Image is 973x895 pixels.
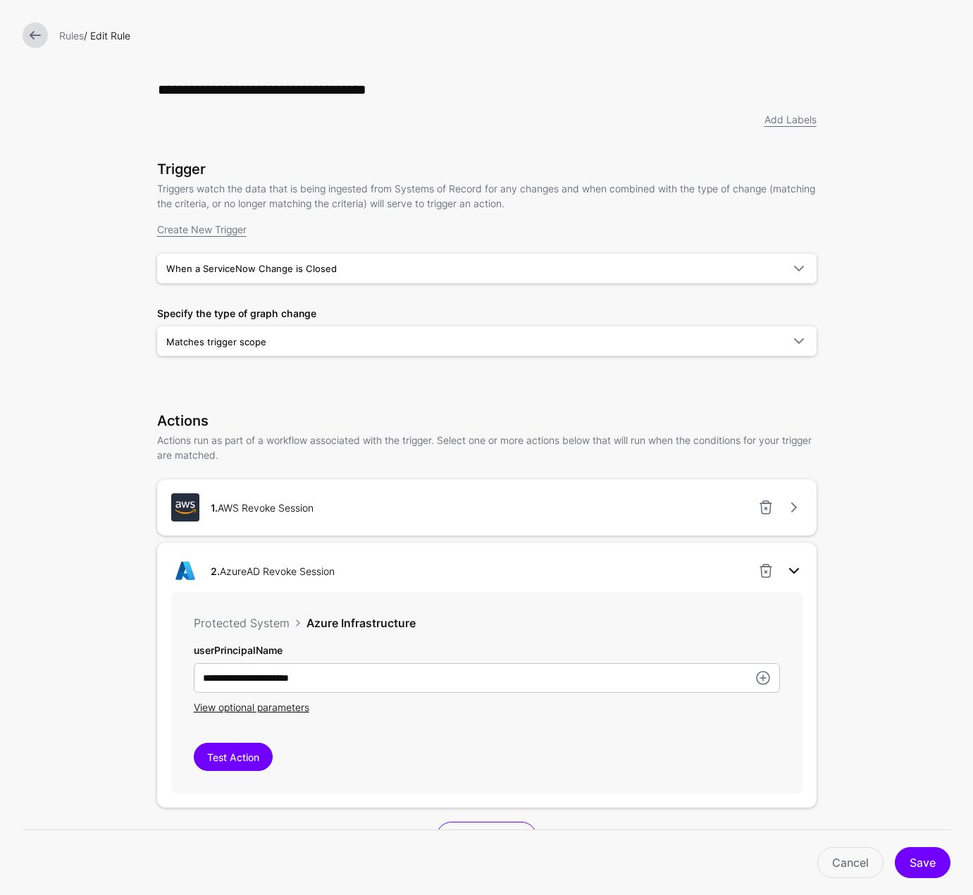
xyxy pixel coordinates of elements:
span: When a ServiceNow Change is Closed [166,263,337,274]
label: Specify the type of graph change [157,306,316,321]
a: Add Labels [764,113,817,125]
a: Create New Trigger [157,223,247,235]
button: Save [895,847,950,878]
div: AWS Revoke Session [205,500,319,515]
div: / Edit Rule [54,28,956,43]
strong: 2. [211,565,220,577]
div: AzureAD Revoke Session [205,564,340,579]
strong: 1. [211,502,218,514]
span: Matches trigger scope [166,336,266,347]
a: Cancel [817,847,884,878]
h3: Actions [157,412,817,429]
span: Azure Infrastructure [306,616,416,630]
span: View optional parameters [194,701,309,713]
label: userPrincipalName [194,643,283,658]
img: svg+xml;base64,PHN2ZyB3aWR0aD0iNjQiIGhlaWdodD0iNjQiIHZpZXdCb3g9IjAgMCA2NCA2NCIgZmlsbD0ibm9uZSIgeG... [171,493,199,521]
p: Actions run as part of a workflow associated with the trigger. Select one or more actions below t... [157,433,817,462]
span: Protected System [194,616,290,630]
h3: Trigger [157,161,817,178]
button: Test Action [194,743,273,771]
a: Rules [59,30,84,42]
p: Triggers watch the data that is being ingested from Systems of Record for any changes and when co... [157,181,817,211]
img: svg+xml;base64,PHN2ZyB3aWR0aD0iNjQiIGhlaWdodD0iNjQiIHZpZXdCb3g9IjAgMCA2NCA2NCIgZmlsbD0ibm9uZSIgeG... [171,557,199,585]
